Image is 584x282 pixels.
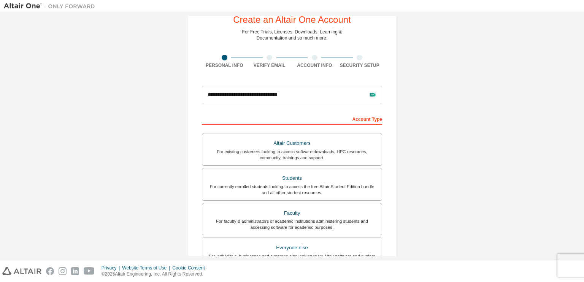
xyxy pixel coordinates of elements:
[122,265,172,271] div: Website Terms of Use
[202,62,247,68] div: Personal Info
[207,208,377,219] div: Faculty
[233,15,351,24] div: Create an Altair One Account
[207,184,377,196] div: For currently enrolled students looking to access the free Altair Student Edition bundle and all ...
[202,112,382,125] div: Account Type
[247,62,292,68] div: Verify Email
[292,62,337,68] div: Account Info
[59,267,67,275] img: instagram.svg
[337,62,382,68] div: Security Setup
[46,267,54,275] img: facebook.svg
[102,265,122,271] div: Privacy
[71,267,79,275] img: linkedin.svg
[102,271,209,277] p: © 2025 Altair Engineering, Inc. All Rights Reserved.
[207,253,377,265] div: For individuals, businesses and everyone else looking to try Altair software and explore our prod...
[84,267,95,275] img: youtube.svg
[2,267,41,275] img: altair_logo.svg
[4,2,99,10] img: Altair One
[172,265,209,271] div: Cookie Consent
[242,29,342,41] div: For Free Trials, Licenses, Downloads, Learning & Documentation and so much more.
[207,218,377,230] div: For faculty & administrators of academic institutions administering students and accessing softwa...
[207,242,377,253] div: Everyone else
[207,149,377,161] div: For existing customers looking to access software downloads, HPC resources, community, trainings ...
[207,173,377,184] div: Students
[207,138,377,149] div: Altair Customers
